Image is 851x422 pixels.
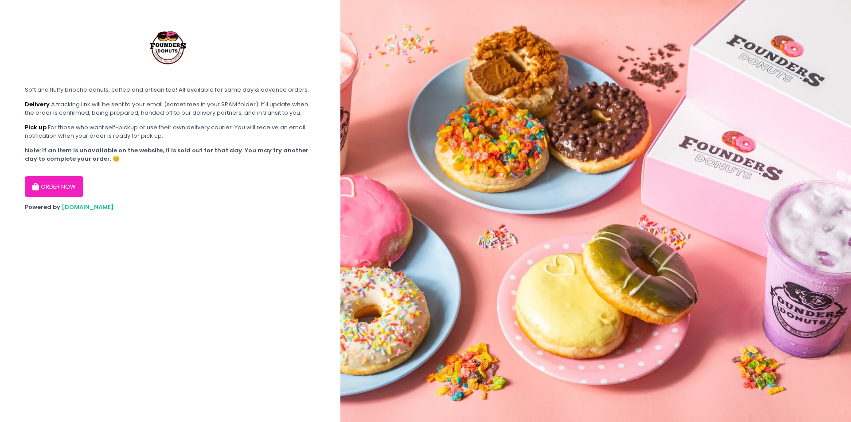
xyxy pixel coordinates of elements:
[25,176,83,197] button: ORDER NOW
[25,146,316,163] div: Note: If an item is unavailable on the website, it is sold out for that day. You may try another ...
[25,100,316,117] div: A tracking link will be sent to your email (sometimes in your SPAM folder). It'll update when the...
[25,100,50,108] b: Delivery
[25,123,316,140] div: For those who want self-pickup or use their own delivery courier. You will receive an email notif...
[25,203,316,212] div: Powered by
[25,85,316,94] div: Soft and fluffy brioche donuts, coffee and artisan tea! All available for same day & advance orders.
[136,13,202,80] img: Founders Donuts
[62,203,114,211] a: [DOMAIN_NAME]
[25,123,47,132] b: Pick up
